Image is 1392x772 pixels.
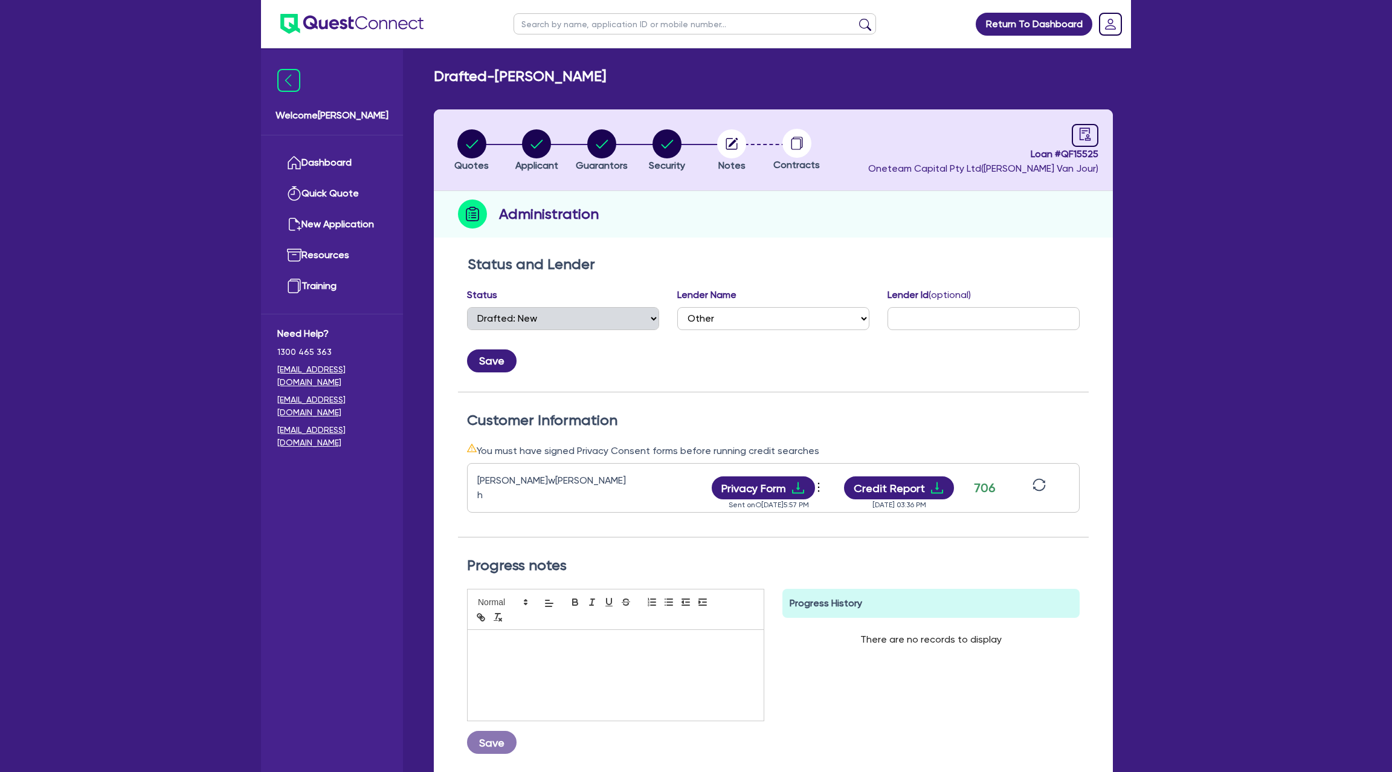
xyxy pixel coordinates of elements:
a: Training [277,271,387,302]
span: Security [649,160,685,171]
div: You must have signed Privacy Consent forms before running credit searches [467,443,1080,458]
span: Contracts [773,159,820,170]
button: Save [467,349,517,372]
h2: Drafted - [PERSON_NAME] [434,68,606,85]
span: (optional) [929,289,971,300]
span: 1300 465 363 [277,346,387,358]
span: Welcome [PERSON_NAME] [275,108,388,123]
a: Return To Dashboard [976,13,1092,36]
input: Search by name, application ID or mobile number... [514,13,876,34]
span: Loan # QF15525 [868,147,1098,161]
span: Need Help? [277,326,387,341]
button: Guarantors [575,129,628,174]
img: new-application [287,217,301,232]
div: There are no records to display [846,618,1016,661]
span: Guarantors [576,160,628,171]
button: Dropdown toggle [815,478,825,498]
a: [EMAIL_ADDRESS][DOMAIN_NAME] [277,424,387,449]
button: Quotes [454,129,489,174]
a: [EMAIL_ADDRESS][DOMAIN_NAME] [277,363,387,389]
h2: Status and Lender [468,256,1079,273]
span: sync [1033,478,1046,491]
a: New Application [277,209,387,240]
a: Quick Quote [277,178,387,209]
label: Lender Name [677,288,736,302]
label: Status [467,288,497,302]
button: sync [1029,478,1049,499]
a: [EMAIL_ADDRESS][DOMAIN_NAME] [277,394,387,419]
span: Notes [718,160,746,171]
button: Notes [717,129,747,174]
img: training [287,279,301,293]
h2: Administration [499,203,599,225]
div: [PERSON_NAME]w[PERSON_NAME]h [477,473,628,502]
span: more [813,478,825,496]
span: Quotes [454,160,489,171]
h2: Progress notes [467,557,1080,574]
img: resources [287,248,301,262]
span: download [930,481,944,495]
a: Resources [277,240,387,271]
img: icon-menu-close [277,69,300,92]
img: quick-quote [287,186,301,201]
span: download [791,481,805,495]
a: Dropdown toggle [1095,8,1126,40]
button: Security [648,129,686,174]
button: Save [467,731,517,754]
span: Applicant [515,160,558,171]
span: warning [467,443,477,453]
button: Privacy Formdownload [712,476,816,499]
div: Progress History [782,589,1080,618]
button: Credit Reportdownload [844,476,955,499]
a: Dashboard [277,148,387,178]
h2: Customer Information [467,412,1080,429]
span: audit [1078,128,1092,141]
label: Lender Id [888,288,971,302]
img: quest-connect-logo-blue [280,14,424,34]
div: 706 [969,479,999,497]
span: Oneteam Capital Pty Ltd ( [PERSON_NAME] Van Jour ) [868,163,1098,174]
button: Applicant [515,129,559,174]
img: step-icon [458,199,487,229]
